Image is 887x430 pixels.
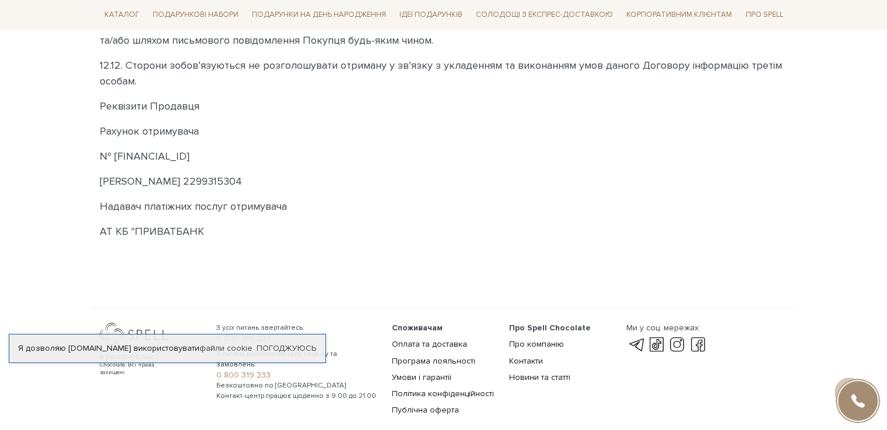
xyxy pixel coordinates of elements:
p: № [FINANCIAL_ID] [100,149,788,164]
a: 0 800 319 233 [216,370,378,380]
span: Каталог [100,6,144,24]
p: Надавач платіжних послуг отримувача [100,199,788,214]
a: Солодощі з експрес-доставкою [471,5,618,24]
span: Контакт-центр працює щоденно з 9:00 до 21:00 [216,391,378,401]
p: Реквізити Продавця [100,98,788,114]
a: файли cookie [199,343,253,353]
span: З усіх питань звертайтесь: [216,323,378,333]
a: Оплата та доставка [392,339,467,349]
p: 12.11. Цей Договір діє до повідомлення Продавцем інформації про його припинення шляхом розміщення... [100,17,788,48]
span: Споживачам [392,323,443,333]
a: Політика конфіденційності [392,389,494,399]
p: АТ КБ "ПРИВАТБАНК [100,224,788,239]
a: Контакти [509,356,543,366]
a: Про компанію [509,339,564,349]
a: instagram [667,338,687,352]
span: Безкоштовно по [GEOGRAPHIC_DATA] [216,380,378,391]
a: facebook [688,338,708,352]
div: Ми у соц. мережах: [626,323,707,333]
span: Про Spell [741,6,787,24]
p: Рахунок отримувача [100,124,788,139]
a: Погоджуюсь [257,343,316,354]
a: Програма лояльності [392,356,475,366]
span: Подарунки на День народження [247,6,391,24]
a: Новини та статті [509,372,570,382]
a: Умови і гарантії [392,372,451,382]
div: © [DATE]-[DATE] Spell Chocolate. Всі права захищені [100,354,178,376]
a: Публічна оферта [392,405,459,415]
a: Корпоративним клієнтам [622,5,737,24]
a: telegram [626,338,646,352]
span: Про Spell Chocolate [509,323,591,333]
div: Я дозволяю [DOMAIN_NAME] використовувати [9,343,325,354]
p: [PERSON_NAME] 2299315304 [100,174,788,189]
p: 12.12. Сторони зобов’язуються не розголошувати отриману у зв’язку з укладенням та виконанням умов... [100,58,788,89]
span: Ідеї подарунків [395,6,467,24]
a: tik-tok [647,338,667,352]
span: Подарункові набори [148,6,243,24]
